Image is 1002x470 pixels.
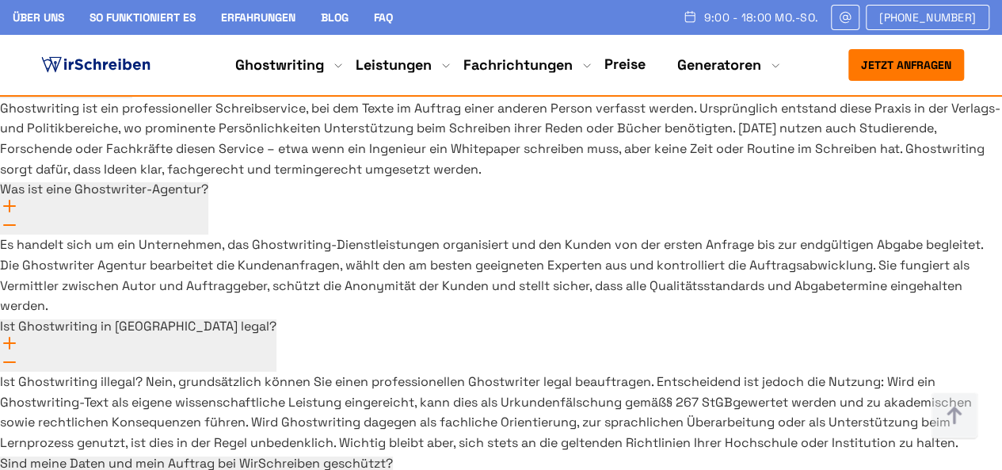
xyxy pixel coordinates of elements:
[374,10,393,25] a: FAQ
[703,11,818,24] span: 9:00 - 18:00 Mo.-So.
[13,10,64,25] a: Über uns
[666,394,733,411] a: § 267 StGB
[321,10,349,25] a: Blog
[879,11,976,24] span: [PHONE_NUMBER]
[677,55,761,75] a: Generatoren
[848,49,964,81] button: Jetzt anfragen
[221,10,295,25] a: Erfahrungen
[90,10,196,25] a: So funktioniert es
[931,392,978,440] img: button top
[683,10,697,23] img: Schedule
[838,11,852,24] img: Email
[356,55,432,75] a: Leistungen
[235,55,324,75] a: Ghostwriting
[38,53,154,77] img: logo ghostwriter-österreich
[866,5,989,30] a: [PHONE_NUMBER]
[463,55,573,75] a: Fachrichtungen
[604,55,646,73] a: Preise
